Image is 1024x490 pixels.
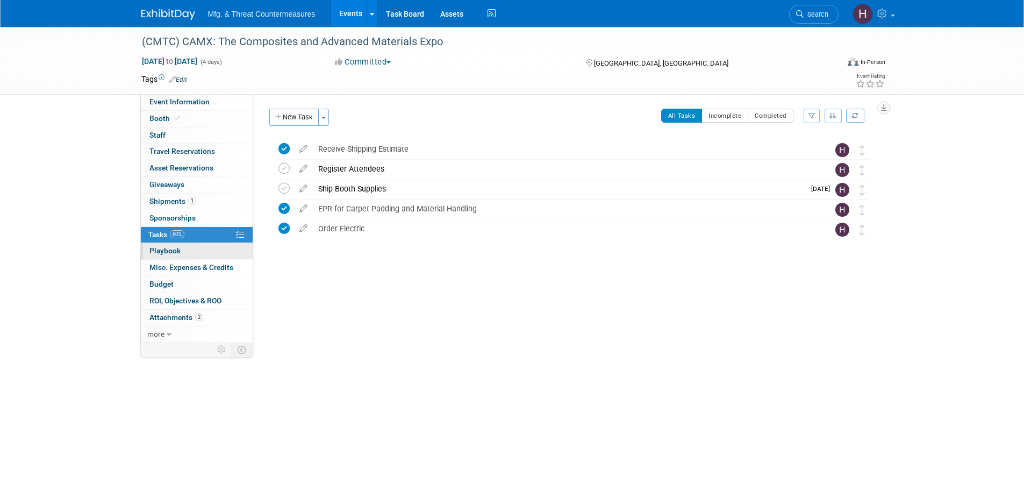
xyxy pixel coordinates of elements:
td: Toggle Event Tabs [231,343,253,357]
button: All Tasks [661,109,703,123]
i: Booth reservation complete [175,115,180,121]
div: Order Electric [313,219,814,238]
img: Hillary Hawkins [835,163,849,177]
img: Hillary Hawkins [835,183,849,197]
div: Receive Shipping Estimate [313,140,814,158]
a: ROI, Objectives & ROO [141,293,253,309]
i: Move task [860,145,865,155]
span: Booth [149,114,182,123]
button: Incomplete [701,109,748,123]
i: Move task [860,225,865,235]
span: Travel Reservations [149,147,215,155]
img: Hillary Hawkins [835,203,849,217]
a: edit [294,184,313,194]
div: Register Attendees [313,160,814,178]
img: ExhibitDay [141,9,195,20]
img: Format-Inperson.png [848,58,858,66]
span: [DATE] [DATE] [141,56,198,66]
td: Tags [141,74,187,84]
a: Attachments2 [141,310,253,326]
div: EPR for Carpet Padding and Material Handling [313,200,814,218]
i: Move task [860,205,865,215]
div: Event Format [775,56,886,72]
div: In-Person [860,58,885,66]
span: 2 [195,313,203,321]
td: Personalize Event Tab Strip [212,343,231,357]
a: edit [294,224,313,233]
span: more [147,330,164,338]
a: Giveaways [141,177,253,193]
a: Refresh [846,109,864,123]
a: Playbook [141,243,253,259]
img: Hillary Hawkins [835,143,849,157]
i: Move task [860,165,865,175]
a: Edit [169,76,187,83]
span: Event Information [149,97,210,106]
a: Event Information [141,94,253,110]
a: edit [294,144,313,154]
div: Ship Booth Supplies [313,180,805,198]
a: Search [789,5,839,24]
a: Misc. Expenses & Credits [141,260,253,276]
span: Misc. Expenses & Credits [149,263,233,272]
img: Hillary Hawkins [853,4,873,24]
a: Tasks60% [141,227,253,243]
span: to [164,57,175,66]
span: Mfg. & Threat Countermeasures [208,10,316,18]
a: Sponsorships [141,210,253,226]
span: 60% [170,230,184,238]
a: more [141,326,253,343]
span: Tasks [148,230,184,239]
span: [GEOGRAPHIC_DATA], [GEOGRAPHIC_DATA] [594,59,728,67]
a: Staff [141,127,253,144]
div: (CMTC) CAMX: The Composites and Advanced Materials Expo [138,32,822,52]
a: Booth [141,111,253,127]
span: Search [804,10,828,18]
span: Asset Reservations [149,164,213,172]
button: New Task [269,109,319,126]
span: Attachments [149,313,203,322]
span: Playbook [149,246,181,255]
img: Hillary Hawkins [835,223,849,237]
a: edit [294,164,313,174]
span: Budget [149,280,174,288]
span: Giveaways [149,180,184,189]
span: [DATE] [811,185,835,193]
a: edit [294,204,313,214]
span: 1 [188,197,196,205]
span: Shipments [149,197,196,205]
a: Travel Reservations [141,144,253,160]
button: Completed [748,109,793,123]
span: Sponsorships [149,214,196,222]
i: Move task [860,185,865,195]
span: Staff [149,131,166,139]
div: Event Rating [856,74,885,79]
a: Asset Reservations [141,160,253,176]
span: ROI, Objectives & ROO [149,296,221,305]
a: Shipments1 [141,194,253,210]
button: Committed [331,56,395,68]
span: (4 days) [199,59,222,66]
a: Budget [141,276,253,293]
